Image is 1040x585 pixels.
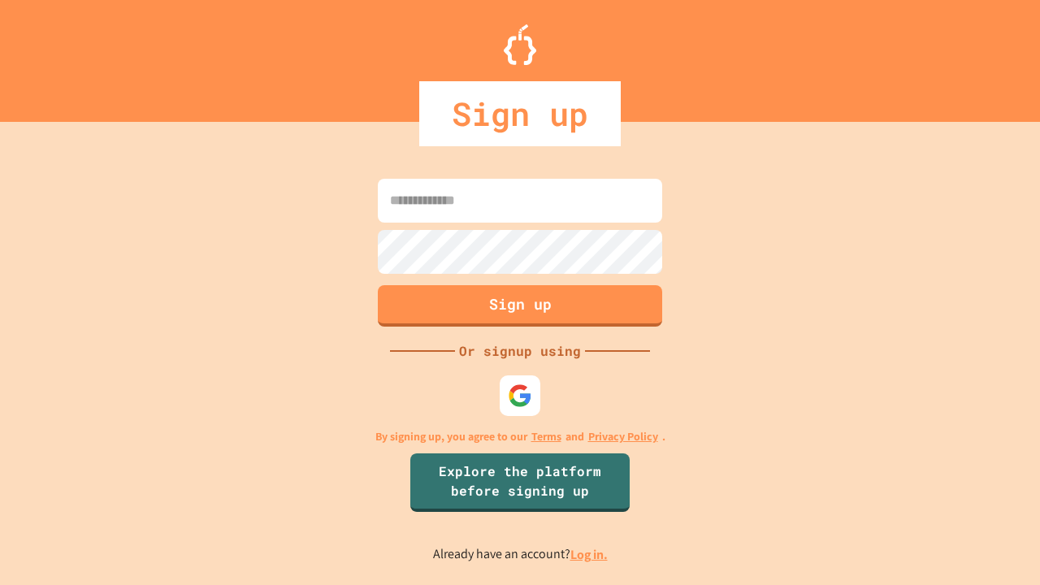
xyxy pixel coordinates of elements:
[588,428,658,445] a: Privacy Policy
[433,544,608,565] p: Already have an account?
[531,428,561,445] a: Terms
[570,546,608,563] a: Log in.
[508,383,532,408] img: google-icon.svg
[378,285,662,327] button: Sign up
[455,341,585,361] div: Or signup using
[410,453,630,512] a: Explore the platform before signing up
[419,81,621,146] div: Sign up
[504,24,536,65] img: Logo.svg
[375,428,665,445] p: By signing up, you agree to our and .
